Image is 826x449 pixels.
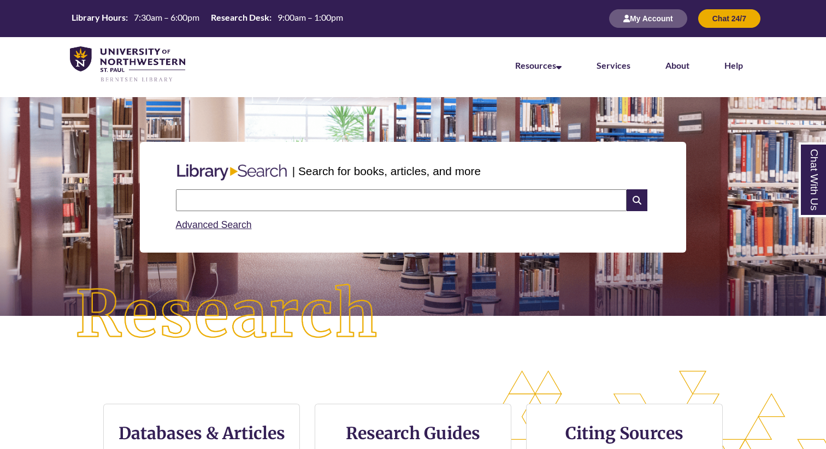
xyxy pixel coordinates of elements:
[206,11,273,23] th: Research Desk:
[67,11,129,23] th: Library Hours:
[113,423,291,444] h3: Databases & Articles
[724,60,743,70] a: Help
[278,12,343,22] span: 9:00am – 1:00pm
[292,163,481,179] p: | Search for books, articles, and more
[70,46,185,83] img: UNWSP Library Logo
[665,60,689,70] a: About
[176,219,252,230] a: Advanced Search
[609,14,687,23] a: My Account
[324,423,502,444] h3: Research Guides
[67,11,347,26] a: Hours Today
[67,11,347,25] table: Hours Today
[134,12,199,22] span: 7:30am – 6:00pm
[698,9,760,28] button: Chat 24/7
[698,14,760,23] a: Chat 24/7
[627,189,647,211] i: Search
[172,160,292,185] img: Libary Search
[42,250,413,379] img: Research
[558,423,691,444] h3: Citing Sources
[597,60,630,70] a: Services
[609,9,687,28] button: My Account
[515,60,562,70] a: Resources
